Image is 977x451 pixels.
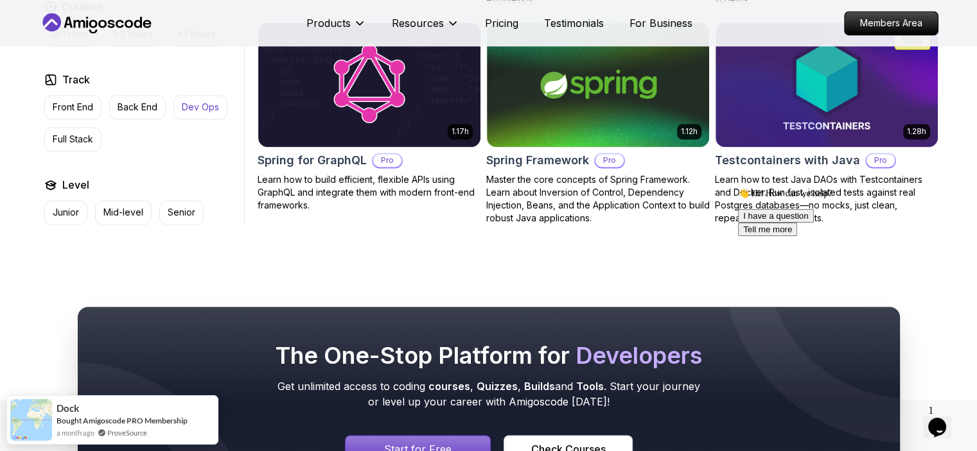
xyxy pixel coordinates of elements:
[844,11,938,35] a: Members Area
[907,126,926,137] p: 1.28h
[306,15,366,41] button: Products
[373,154,401,167] p: Pro
[44,95,101,119] button: Front End
[486,173,710,225] p: Master the core concepts of Spring Framework. Learn about Inversion of Control, Dependency Inject...
[681,126,698,137] p: 1.12h
[486,151,589,169] h2: Spring Framework
[109,95,166,119] button: Back End
[733,183,964,393] iframe: chat widget
[486,22,710,225] a: Spring Framework card1.12hSpring FrameworkProMaster the core concepts of Spring Framework. Learn ...
[53,101,93,114] p: Front End
[273,343,705,368] h2: The One-Stop Platform for
[53,133,93,146] p: Full Stack
[258,22,480,147] img: Spring for GraphQL card
[258,173,481,212] p: Learn how to build efficient, flexible APIs using GraphQL and integrate them with modern front-en...
[173,95,227,119] button: Dev Ops
[524,380,555,393] span: Builds
[53,206,79,219] p: Junior
[10,399,52,441] img: provesource social proof notification image
[923,400,964,438] iframe: chat widget
[487,22,709,147] img: Spring Framework card
[107,427,147,438] a: ProveSource
[629,15,692,31] a: For Business
[428,380,470,393] span: courses
[485,15,518,31] a: Pricing
[182,101,219,114] p: Dev Ops
[62,177,89,192] h2: Level
[95,200,152,225] button: Mid-level
[392,15,459,41] button: Resources
[118,101,157,114] p: Back End
[452,126,469,137] p: 1.17h
[273,379,705,409] p: Get unlimited access to coding , , and . Start your journey or level up your career with Amigosco...
[392,15,444,31] p: Resources
[716,22,938,147] img: Testcontainers with Java card
[62,72,90,87] h2: Track
[159,200,204,225] button: Senior
[5,5,236,53] div: 👋 Hi! How can we help?I have a questionTell me more
[5,40,64,53] button: Tell me more
[715,151,860,169] h2: Testcontainers with Java
[845,12,938,35] p: Members Area
[576,341,702,370] span: Developers
[258,151,367,169] h2: Spring for GraphQL
[595,154,624,167] p: Pro
[477,380,518,393] span: Quizzes
[306,15,351,31] p: Products
[57,416,82,425] span: Bought
[57,427,94,438] span: a month ago
[544,15,604,31] a: Testimonials
[44,127,101,151] button: Full Stack
[57,403,79,414] span: Dock
[715,22,938,225] a: Testcontainers with Java card1.28hNEWTestcontainers with JavaProLearn how to test Java DAOs with ...
[258,22,481,212] a: Spring for GraphQL card1.17hSpring for GraphQLProLearn how to build efficient, flexible APIs usin...
[44,200,87,225] button: Junior
[5,26,81,40] button: I have a question
[867,154,895,167] p: Pro
[576,380,604,393] span: Tools
[103,206,143,219] p: Mid-level
[168,206,195,219] p: Senior
[715,173,938,225] p: Learn how to test Java DAOs with Testcontainers and Docker. Run fast, isolated tests against real...
[83,416,188,425] a: Amigoscode PRO Membership
[5,6,99,15] span: 👋 Hi! How can we help?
